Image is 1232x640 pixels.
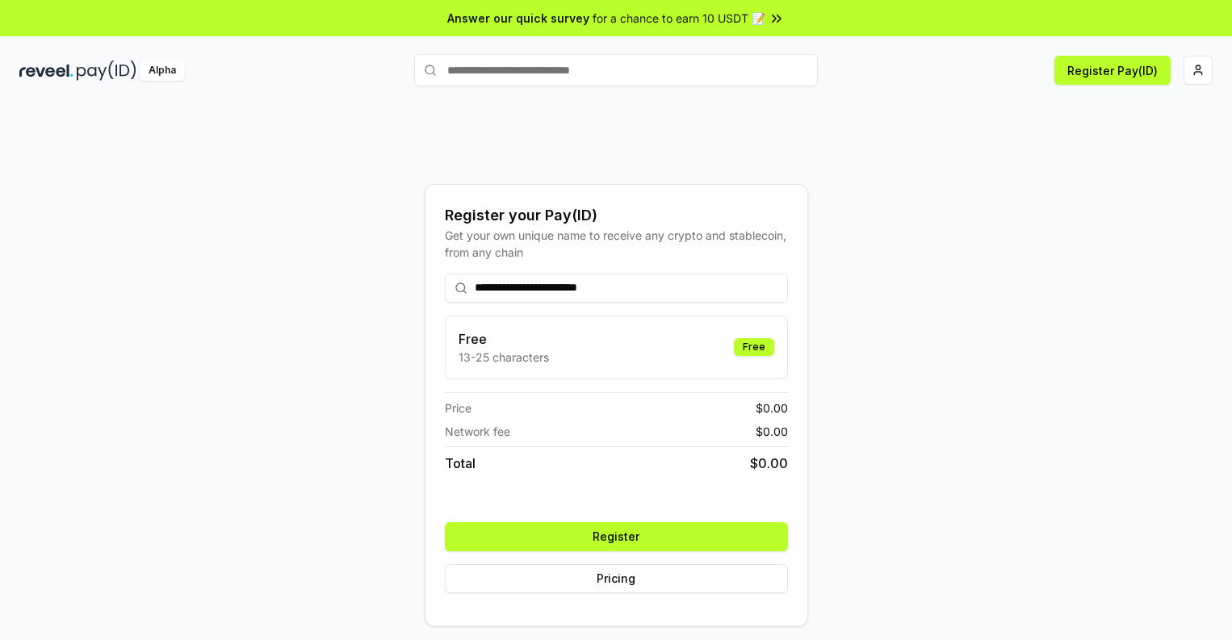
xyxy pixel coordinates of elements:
[459,329,549,349] h3: Free
[445,204,788,227] div: Register your Pay(ID)
[445,522,788,551] button: Register
[1054,56,1171,85] button: Register Pay(ID)
[756,423,788,440] span: $ 0.00
[445,399,471,416] span: Price
[19,61,73,81] img: reveel_dark
[734,338,774,356] div: Free
[459,349,549,366] p: 13-25 characters
[593,10,765,27] span: for a chance to earn 10 USDT 📝
[445,227,788,261] div: Get your own unique name to receive any crypto and stablecoin, from any chain
[750,454,788,473] span: $ 0.00
[140,61,185,81] div: Alpha
[756,399,788,416] span: $ 0.00
[447,10,589,27] span: Answer our quick survey
[445,454,476,473] span: Total
[77,61,136,81] img: pay_id
[445,423,510,440] span: Network fee
[445,564,788,593] button: Pricing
